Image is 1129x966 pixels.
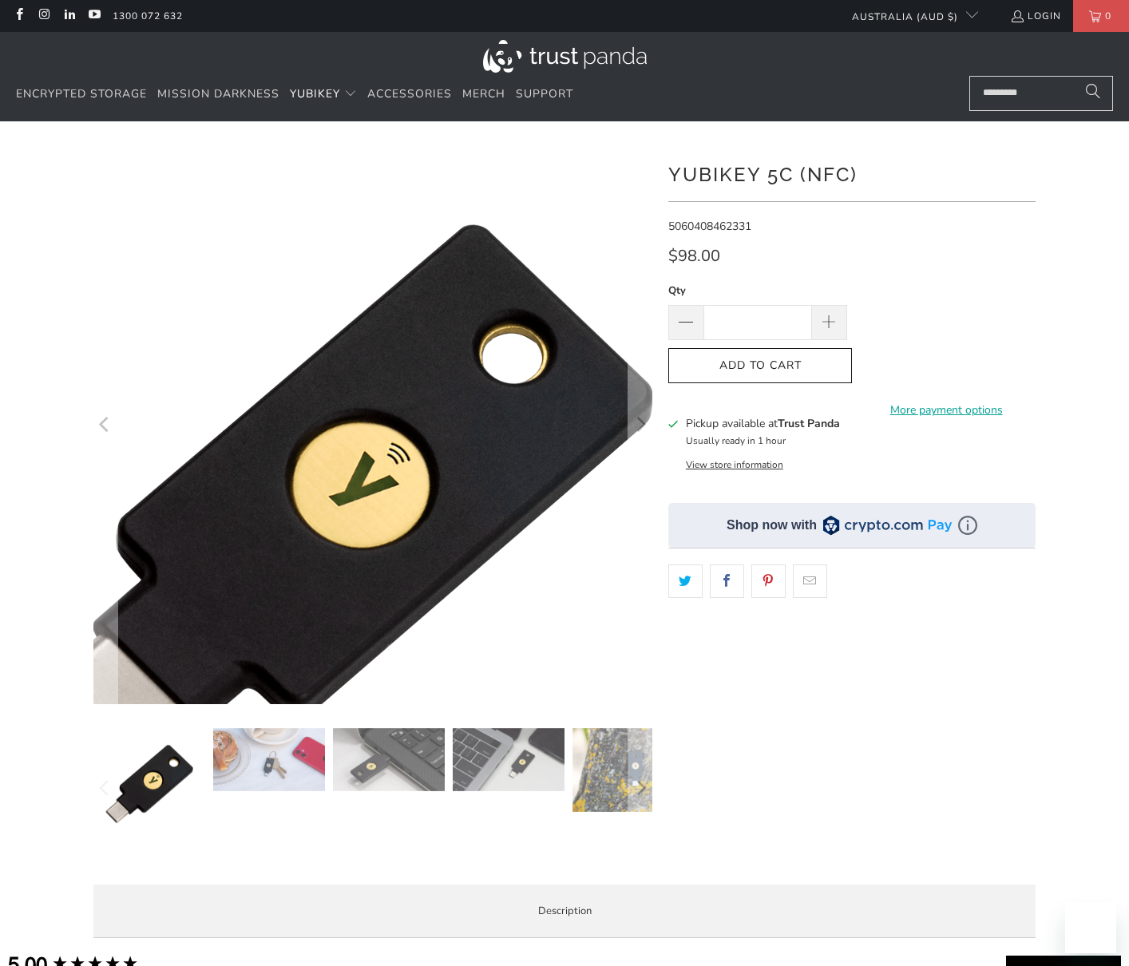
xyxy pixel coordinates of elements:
nav: Translation missing: en.navigation.header.main_nav [16,76,573,113]
button: View store information [686,458,783,471]
button: Search [1073,76,1113,111]
a: Email this to a friend [793,564,827,598]
span: Support [516,86,573,101]
b: Trust Panda [778,416,840,431]
img: YubiKey 5C (NFC) - Trust Panda [213,728,325,791]
span: $98.00 [668,245,720,267]
a: Share this on Pinterest [751,564,786,598]
button: Next [628,145,653,704]
a: Trust Panda Australia on Instagram [37,10,50,22]
a: 1300 072 632 [113,7,183,25]
iframe: Button to launch messaging window [1065,902,1116,953]
img: YubiKey 5C (NFC) - Trust Panda [93,728,205,840]
summary: YubiKey [290,76,357,113]
span: Accessories [367,86,452,101]
h3: Pickup available at [686,415,840,432]
button: Add to Cart [668,348,852,384]
img: YubiKey 5C (NFC) - Trust Panda [453,728,564,791]
span: Add to Cart [685,359,835,373]
label: Description [93,885,1036,938]
span: Mission Darkness [157,86,279,101]
img: YubiKey 5C (NFC) - Trust Panda [572,728,684,812]
a: Merch [462,76,505,113]
label: Qty [668,282,847,299]
span: Merch [462,86,505,101]
a: Trust Panda Australia on LinkedIn [62,10,76,22]
h1: YubiKey 5C (NFC) [668,157,1036,189]
img: Trust Panda Australia [483,40,647,73]
button: Next [628,728,653,848]
div: Shop now with [727,517,817,534]
small: Usually ready in 1 hour [686,434,786,447]
span: 5060408462331 [668,219,751,234]
a: Trust Panda Australia on YouTube [87,10,101,22]
a: Encrypted Storage [16,76,147,113]
a: YubiKey 5C (NFC) - Trust Panda [93,145,652,704]
a: Mission Darkness [157,76,279,113]
a: Login [1010,7,1061,25]
a: Accessories [367,76,452,113]
span: YubiKey [290,86,340,101]
a: Trust Panda Australia on Facebook [12,10,26,22]
span: Encrypted Storage [16,86,147,101]
img: YubiKey 5C (NFC) - Trust Panda [333,728,445,791]
a: Share this on Twitter [668,564,703,598]
a: Share this on Facebook [710,564,744,598]
a: More payment options [857,402,1036,419]
a: Support [516,76,573,113]
button: Previous [93,728,118,848]
button: Previous [93,145,118,704]
input: Search... [969,76,1113,111]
